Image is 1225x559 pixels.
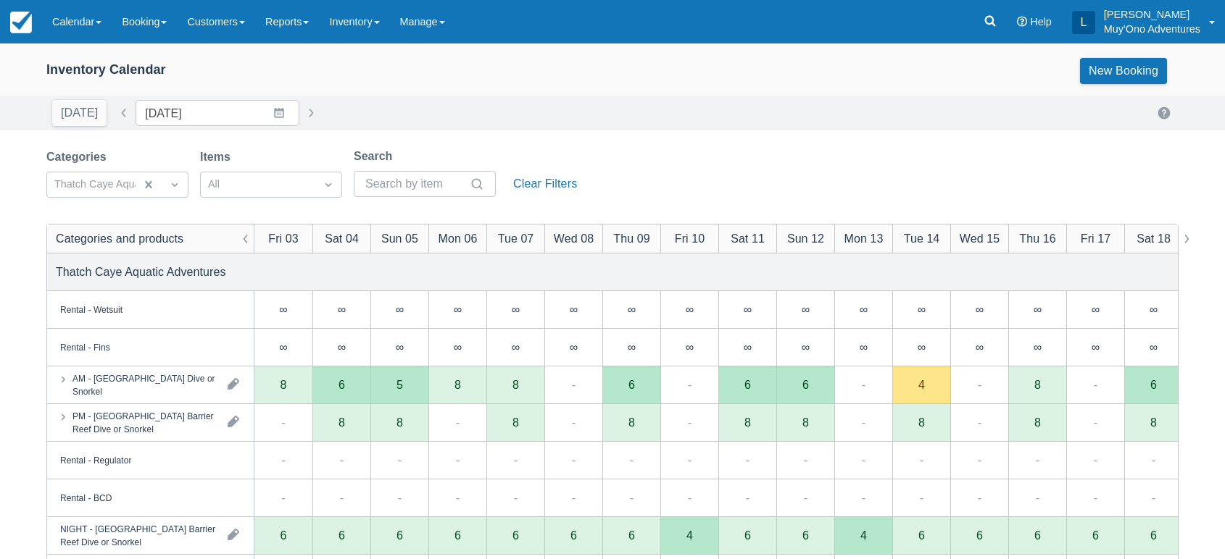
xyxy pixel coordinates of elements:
[744,379,751,390] div: 6
[1124,291,1182,329] div: ∞
[167,177,182,192] span: Dropdown icon
[312,517,370,555] div: 6
[834,291,892,329] div: ∞
[60,340,110,353] div: Rental - Fins
[802,529,809,541] div: 6
[72,409,216,435] div: PM - [GEOGRAPHIC_DATA] Barrier Reef Dive or Snorkel
[660,517,718,555] div: 4
[630,451,634,468] div: -
[892,329,950,366] div: ∞
[1034,416,1041,428] div: 8
[281,529,287,541] div: 6
[454,341,462,353] div: ∞
[1017,17,1027,27] i: Help
[918,379,925,390] div: 4
[338,341,346,353] div: ∞
[1150,303,1158,315] div: ∞
[1150,529,1157,541] div: 6
[892,291,950,329] div: ∞
[60,453,131,466] div: Rental - Regulator
[268,230,298,247] div: Fri 03
[396,303,404,315] div: ∞
[688,451,692,468] div: -
[976,341,984,353] div: ∞
[428,291,486,329] div: ∞
[428,329,486,366] div: ∞
[802,341,810,353] div: ∞
[456,489,460,506] div: -
[978,413,981,431] div: -
[686,529,693,541] div: 4
[512,379,519,390] div: 8
[281,379,287,390] div: 8
[1019,230,1055,247] div: Thu 16
[1092,341,1100,353] div: ∞
[602,517,660,555] div: 6
[46,62,166,78] div: Inventory Calendar
[776,517,834,555] div: 6
[1036,451,1039,468] div: -
[396,529,403,541] div: 6
[1008,291,1066,329] div: ∞
[1094,413,1097,431] div: -
[802,303,810,315] div: ∞
[136,100,299,126] input: Date
[918,529,925,541] div: 6
[321,177,336,192] span: Dropdown icon
[454,303,462,315] div: ∞
[339,379,345,390] div: 6
[456,451,460,468] div: -
[370,291,428,329] div: ∞
[339,416,345,428] div: 8
[512,303,520,315] div: ∞
[660,329,718,366] div: ∞
[950,291,1008,329] div: ∞
[1094,451,1097,468] div: -
[628,379,635,390] div: 6
[862,451,865,468] div: -
[602,291,660,329] div: ∞
[976,303,984,315] div: ∞
[688,376,692,393] div: -
[1104,7,1200,22] p: [PERSON_NAME]
[731,230,765,247] div: Sat 11
[46,148,112,166] label: Categories
[918,341,926,353] div: ∞
[602,329,660,366] div: ∞
[688,489,692,506] div: -
[396,416,403,428] div: 8
[744,303,752,315] div: ∞
[686,341,694,353] div: ∞
[570,529,577,541] div: 6
[804,451,807,468] div: -
[978,376,981,393] div: -
[572,489,576,506] div: -
[254,517,312,555] div: 6
[544,517,602,555] div: 6
[281,413,285,431] div: -
[1092,303,1100,315] div: ∞
[860,303,868,315] div: ∞
[862,489,865,506] div: -
[279,341,287,353] div: ∞
[1036,489,1039,506] div: -
[570,341,578,353] div: ∞
[1104,22,1200,36] p: Muy'Ono Adventures
[60,491,112,504] div: Rental - BCD
[354,148,398,165] label: Search
[834,517,892,555] div: 4
[572,376,576,393] div: -
[776,291,834,329] div: ∞
[572,413,576,431] div: -
[1094,489,1097,506] div: -
[718,291,776,329] div: ∞
[802,416,809,428] div: 8
[454,379,461,390] div: 8
[1092,529,1099,541] div: 6
[1124,329,1182,366] div: ∞
[628,303,636,315] div: ∞
[339,529,345,541] div: 6
[718,329,776,366] div: ∞
[746,489,749,506] div: -
[860,529,867,541] div: 4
